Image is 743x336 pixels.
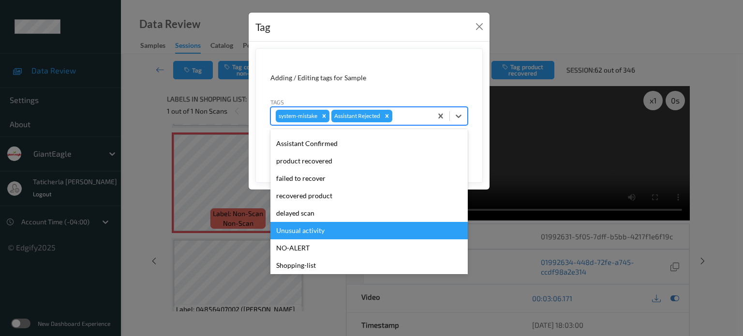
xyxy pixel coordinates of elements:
div: Adding / Editing tags for Sample [270,73,468,83]
div: Remove system-mistake [319,110,329,122]
div: Assistant Rejected [331,110,382,122]
div: recovered product [270,187,468,205]
div: system-mistake [276,110,319,122]
div: Remove Assistant Rejected [382,110,392,122]
label: Tags [270,98,284,106]
div: NO-ALERT [270,239,468,257]
div: failed to recover [270,170,468,187]
div: Unusual activity [270,222,468,239]
div: delayed scan [270,205,468,222]
div: Shopping-list [270,257,468,274]
div: Assistant Confirmed [270,135,468,152]
button: Close [473,20,486,33]
div: product recovered [270,152,468,170]
div: Tag [255,19,270,35]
